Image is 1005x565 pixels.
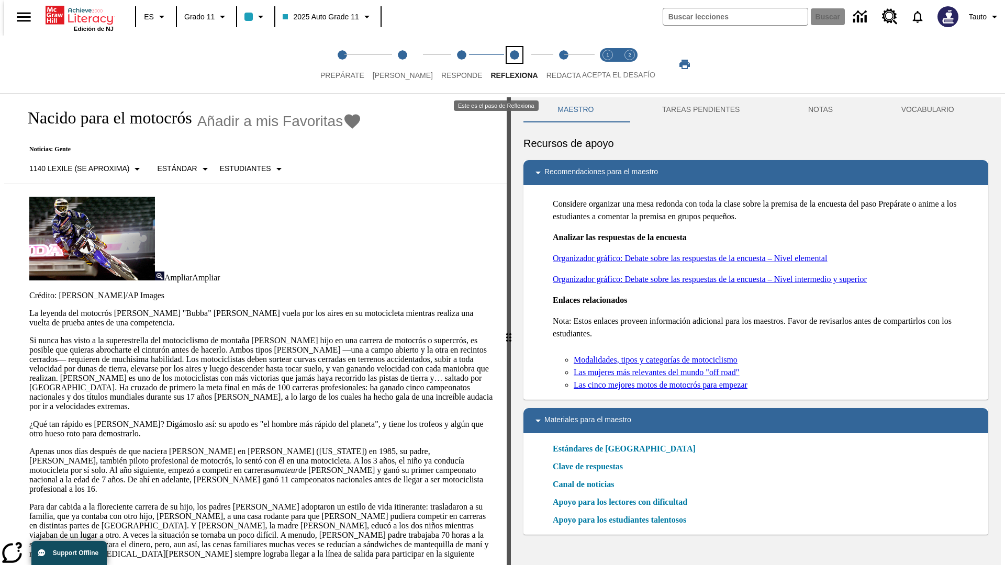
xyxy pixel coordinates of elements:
[46,4,114,32] div: Portada
[433,36,491,93] button: Responde step 3 of 5
[628,97,774,122] button: TAREAS PENDIENTES
[544,166,658,179] p: Recomendaciones para el maestro
[965,7,1005,26] button: Perfil/Configuración
[847,3,876,31] a: Centro de información
[220,163,271,174] p: Estudiantes
[482,36,546,93] button: Reflexiona step 4 of 5
[144,12,154,22] span: ES
[197,113,343,130] span: Añadir a mis Favoritas
[29,163,129,174] p: 1140 Lexile (Se aproxima)
[574,368,739,377] a: Las mujeres más relevantes del mundo "off road"
[197,112,362,130] button: Añadir a mis Favoritas - Nacido para el motocrós
[553,296,627,304] strong: Enlaces relacionados
[582,71,655,79] span: ACEPTA EL DESAFÍO
[184,12,215,22] span: Grado 11
[523,408,988,433] div: Materiales para el maestro
[29,447,494,494] p: Apenas unos días después de que naciera [PERSON_NAME] en [PERSON_NAME] ([US_STATE]) en 1985, su p...
[867,97,988,122] button: VOCABULARIO
[668,55,701,74] button: Imprimir
[240,7,271,26] button: El color de la clase es azul claro. Cambiar el color de la clase.
[320,71,364,80] span: Prepárate
[553,514,693,526] a: Apoyo para los estudiantes talentosos
[454,100,539,111] div: Este es el paso de Reflexiona
[876,3,904,31] a: Centro de recursos, Se abrirá en una pestaña nueva.
[511,97,1001,565] div: activity
[538,36,589,93] button: Redacta step 5 of 5
[17,145,362,153] p: Noticias: Gente
[29,336,494,411] p: Si nunca has visto a la superestrella del motociclismo de montaña [PERSON_NAME] hijo en una carre...
[180,7,233,26] button: Grado: Grado 11, Elige un grado
[490,71,538,80] span: Reflexiona
[523,97,628,122] button: Maestro
[192,273,220,282] span: Ampliar
[155,272,164,280] img: Ampliar
[74,26,114,32] span: Edición de NJ
[553,443,702,455] a: Estándares de [GEOGRAPHIC_DATA]
[31,541,107,565] button: Support Offline
[553,478,614,491] a: Canal de noticias, Se abrirá en una nueva ventana o pestaña
[364,36,441,93] button: Lee step 2 of 5
[139,7,173,26] button: Lenguaje: ES, Selecciona un idioma
[278,7,377,26] button: Clase: 2025 Auto Grade 11, Selecciona una clase
[553,198,980,223] p: Considere organizar una mesa redonda con toda la clase sobre la premisa de la encuesta del paso P...
[8,2,39,32] button: Abrir el menú lateral
[523,160,988,185] div: Recomendaciones para el maestro
[523,97,988,122] div: Instructional Panel Tabs
[216,160,289,178] button: Seleccionar estudiante
[17,108,192,128] h1: Nacido para el motocrós
[546,71,581,80] span: Redacta
[544,414,631,427] p: Materiales para el maestro
[931,3,965,30] button: Escoja un nuevo avatar
[553,275,867,284] a: Organizador gráfico: Debate sobre las respuestas de la encuesta – Nivel intermedio y superior
[553,460,623,473] a: Clave de respuestas, Se abrirá en una nueva ventana o pestaña
[4,97,507,560] div: reading
[523,135,988,152] h6: Recursos de apoyo
[553,254,827,263] a: Organizador gráfico: Debate sobre las respuestas de la encuesta – Nivel elemental
[606,52,609,58] text: 1
[153,160,215,178] button: Tipo de apoyo, Estándar
[373,71,433,80] span: [PERSON_NAME]
[507,97,511,565] div: Pulsa la tecla de intro o la barra espaciadora y luego presiona las flechas de derecha e izquierd...
[574,354,738,366] a: Modalidades, tipos y categorías de motociclismo
[29,197,155,280] img: El corredor de motocrós James Stewart vuela por los aires en su motocicleta de montaña.
[904,3,931,30] a: Notificaciones
[553,233,687,242] strong: Analizar las respuestas de la encuesta
[574,380,747,389] a: Las cinco mejores motos de motocrós para empezar
[441,71,483,80] span: Responde
[29,309,494,327] p: La leyenda del motocrós [PERSON_NAME] "Bubba" [PERSON_NAME] vuela por los aires en su motocicleta...
[29,291,494,300] p: Crédito: [PERSON_NAME]/AP Images
[628,52,631,58] text: 2
[553,315,980,340] p: Nota: Estos enlaces proveen información adicional para los maestros. Favor de revisarlos antes de...
[774,97,867,122] button: NOTAS
[593,36,623,93] button: Acepta el desafío lee step 1 of 2
[157,163,197,174] p: Estándar
[937,6,958,27] img: Avatar
[283,12,359,22] span: 2025 Auto Grade 11
[53,549,98,557] span: Support Offline
[312,36,373,93] button: Prepárate step 1 of 5
[969,12,987,22] span: Tauto
[663,8,808,25] input: Buscar campo
[29,420,494,438] p: ¿Qué tan rápido es [PERSON_NAME]? Digámoslo así: su apodo es "el hombre más rápido del planeta", ...
[271,466,298,474] em: amateur
[615,36,645,93] button: Acepta el desafío contesta step 2 of 2
[574,355,738,364] u: Modalidades, tipos y categorías de motociclismo
[25,160,148,178] button: Seleccione Lexile, 1140 Lexile (Se aproxima)
[553,496,694,508] a: Apoyo para los lectores con dificultad
[164,273,192,282] span: Ampliar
